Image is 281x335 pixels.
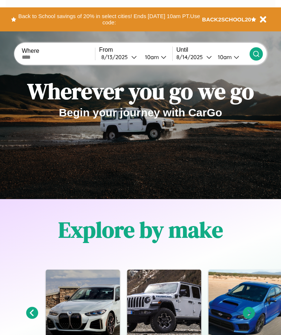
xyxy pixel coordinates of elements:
div: 10am [141,54,161,61]
button: 10am [139,53,172,61]
button: 8/13/2025 [99,53,139,61]
b: BACK2SCHOOL20 [202,16,251,23]
h1: Explore by make [58,215,223,245]
label: From [99,47,172,53]
div: 8 / 13 / 2025 [101,54,131,61]
div: 10am [214,54,234,61]
label: Until [176,47,250,53]
button: Back to School savings of 20% in select cities! Ends [DATE] 10am PT.Use code: [16,11,202,28]
label: Where [22,48,95,54]
div: 8 / 14 / 2025 [176,54,206,61]
button: 10am [212,53,250,61]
